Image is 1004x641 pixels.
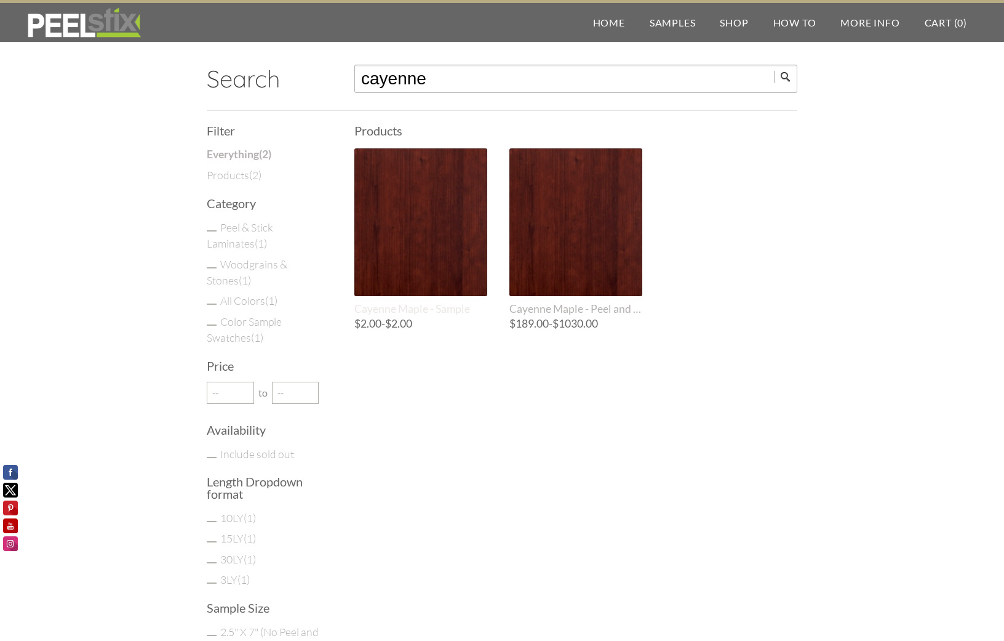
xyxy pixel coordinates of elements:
[247,511,253,525] span: 1
[242,273,248,287] span: 1
[552,317,598,330] span: $1030.00
[258,236,264,250] span: 1
[207,424,325,436] h3: Availability
[207,65,325,93] h2: Search
[251,331,263,344] span: ( )
[385,317,412,330] span: $2.00
[207,167,261,183] a: Products(2)
[207,635,217,636] input: 2.5" X 7" (No Peel and Stick) Swatch(1)
[220,531,256,545] a: 15LY
[207,197,325,209] h3: Category
[207,602,325,614] h3: Sample Size
[774,71,797,83] input: Submit
[509,318,642,329] span: -
[207,257,287,287] a: Woodgrains & Stones
[220,573,250,586] a: 3LY
[254,388,272,398] span: to
[207,521,217,522] input: 10LY(1)
[247,552,253,566] span: 1
[252,168,258,182] span: 2
[207,304,217,305] input: All Colors(1)
[220,552,256,566] a: 30LY
[207,325,217,326] input: Color Sample Swatches(1)
[637,3,708,42] a: Samples
[207,360,325,372] h3: Price
[255,236,267,250] span: ( )
[237,573,250,586] span: ( )
[254,331,260,344] span: 1
[207,230,217,232] input: Peel & Stick Laminates(1)
[207,475,325,500] h3: Length Dropdown format
[268,294,274,307] span: 1
[239,273,251,287] span: ( )
[241,573,247,586] span: 1
[207,562,217,563] input: 30LY(1)
[761,3,829,42] a: How To
[207,267,217,268] input: Woodgrains & Stones(1)
[25,7,143,38] img: REFACE SUPPLIES
[912,3,979,42] a: Cart (0)
[265,294,277,307] span: ( )
[220,447,294,461] a: Include sold out
[244,531,256,545] span: ( )
[354,317,381,330] span: $2.00
[272,382,319,404] input: --
[509,317,549,330] span: $189.00
[220,294,277,307] a: All Colors
[828,3,912,42] a: More Info
[244,511,256,525] span: ( )
[262,148,268,161] span: 2
[207,220,273,250] a: Peel & Stick Laminates
[249,168,261,182] span: ( )
[509,148,642,315] a: Cayenne Maple - Peel and Stick
[354,302,487,315] span: Cayenne Maple - Sample
[259,148,271,161] span: ( )
[354,148,487,315] a: Cayenne Maple - Sample
[207,382,254,404] input: --
[957,17,963,28] span: 0
[247,531,253,545] span: 1
[207,583,217,584] input: 3LY(1)
[707,3,760,42] a: Shop
[207,541,217,542] input: 15LY(1)
[207,124,325,137] h3: Filter
[207,315,282,344] a: Color Sample Swatches
[354,124,797,137] h3: Products
[207,147,271,163] a: Everything(2)
[244,552,256,566] span: ( )
[581,3,637,42] a: Home
[220,511,256,525] a: 10LY
[207,457,217,458] input: Include sold out
[509,302,642,315] span: Cayenne Maple - Peel and Stick
[354,318,487,329] span: -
